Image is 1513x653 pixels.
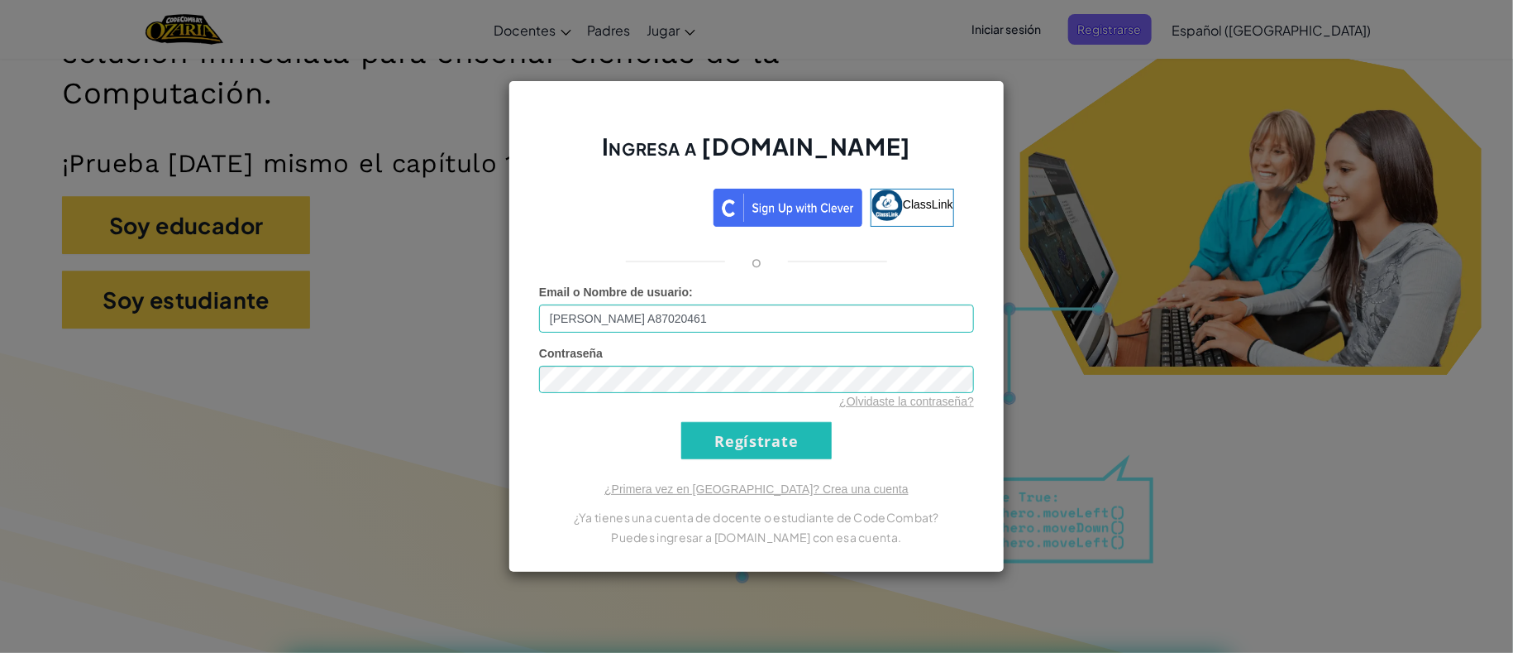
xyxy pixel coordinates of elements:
[871,190,903,221] img: classlink-logo-small.png
[539,284,693,300] label: :
[539,507,974,527] p: ¿Ya tienes una cuenta de docente o estudiante de CodeCombat?
[681,422,832,459] input: Regístrate
[539,527,974,547] p: Puedes ingresar a [DOMAIN_NAME] con esa cuenta.
[752,252,761,271] p: o
[903,197,953,210] span: ClassLink
[539,131,974,179] h2: Ingresa a [DOMAIN_NAME]
[551,187,714,223] iframe: Sign in with Google Button
[539,347,603,360] span: Contraseña
[714,189,862,227] img: clever_sso_button@2x.png
[839,395,974,408] a: ¿Olvidaste la contraseña?
[539,286,689,299] span: Email o Nombre de usuario
[604,483,909,496] a: ¿Primera vez en [GEOGRAPHIC_DATA]? Crea una cuenta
